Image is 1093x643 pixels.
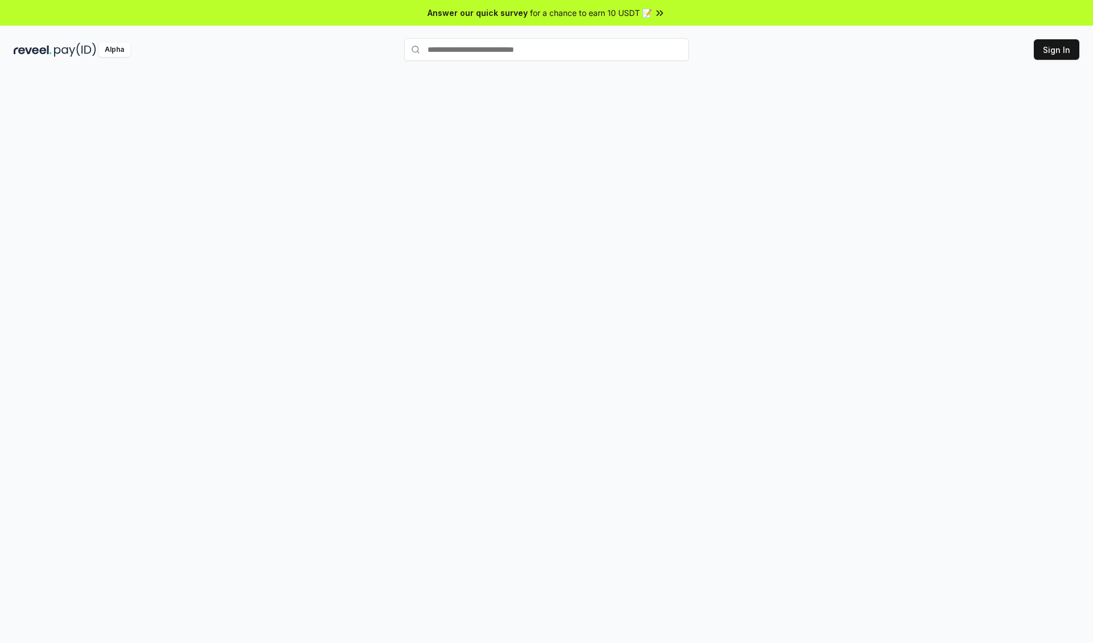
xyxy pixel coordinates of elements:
img: pay_id [54,43,96,57]
span: for a chance to earn 10 USDT 📝 [530,7,652,19]
div: Alpha [98,43,130,57]
button: Sign In [1034,39,1079,60]
span: Answer our quick survey [428,7,528,19]
img: reveel_dark [14,43,52,57]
